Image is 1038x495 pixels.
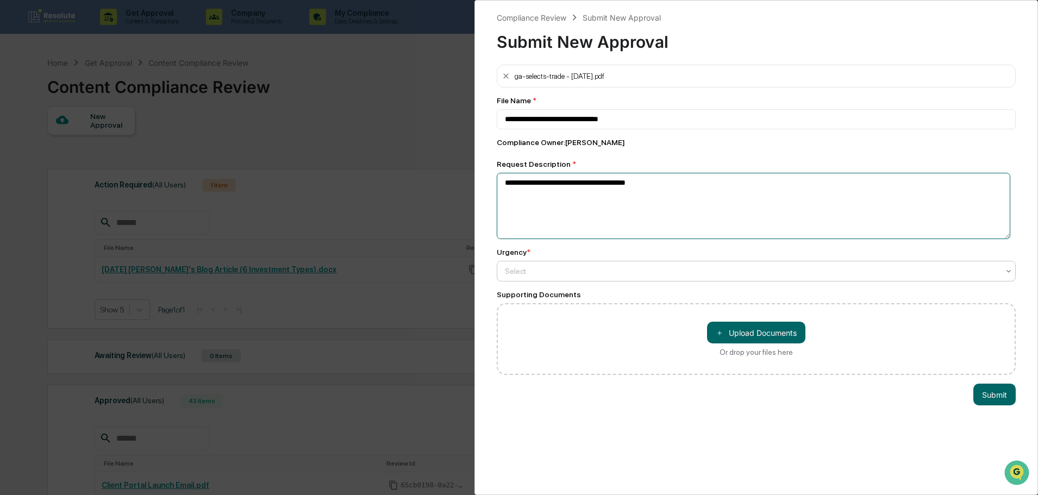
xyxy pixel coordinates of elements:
div: Supporting Documents [497,290,1016,299]
a: 🖐️Preclearance [7,133,74,152]
input: Clear [28,49,179,61]
div: 🔎 [11,159,20,167]
iframe: Open customer support [1003,459,1033,488]
div: Or drop your files here [720,348,793,356]
div: We're available if you need us! [37,94,137,103]
a: Powered byPylon [77,184,132,192]
button: Or drop your files here [707,322,805,343]
div: 🗄️ [79,138,87,147]
a: 🔎Data Lookup [7,153,73,173]
span: Pylon [108,184,132,192]
button: Start new chat [185,86,198,99]
div: Compliance Review [497,13,566,22]
span: Attestations [90,137,135,148]
a: 🗄️Attestations [74,133,139,152]
span: Data Lookup [22,158,68,168]
div: Submit New Approval [497,23,1016,52]
div: Submit New Approval [583,13,661,22]
div: Request Description [497,160,1016,168]
div: File Name [497,96,1016,105]
p: How can we help? [11,23,198,40]
span: ＋ [716,328,723,338]
div: Compliance Owner : [PERSON_NAME] [497,138,1016,147]
img: 1746055101610-c473b297-6a78-478c-a979-82029cc54cd1 [11,83,30,103]
div: 🖐️ [11,138,20,147]
span: Preclearance [22,137,70,148]
div: ga-selects-trade - [DATE].pdf [515,72,604,80]
button: Submit [973,384,1016,405]
div: Start new chat [37,83,178,94]
div: Urgency [497,248,530,256]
